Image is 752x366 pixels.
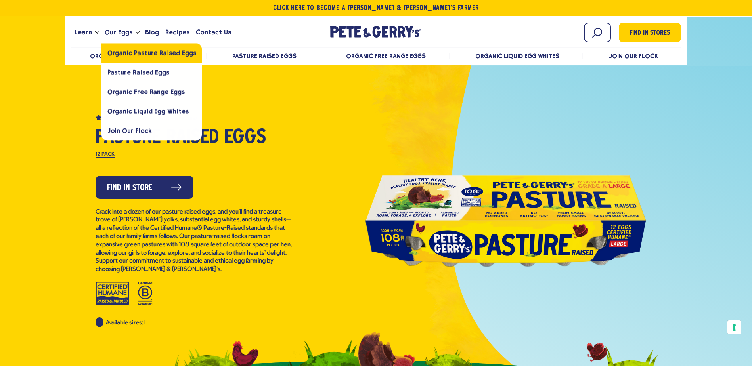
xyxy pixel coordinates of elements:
span: Pasture Raised Eggs [107,69,169,76]
span: Recipes [165,27,189,37]
button: Open the dropdown menu for Our Eggs [136,31,140,34]
a: Join Our Flock [609,52,658,60]
a: Organic Liquid Egg Whites [475,52,560,60]
input: Search [584,23,611,42]
span: Find in Store [107,182,153,194]
span: Blog [145,27,159,37]
a: Pasture Raised Eggs [101,63,202,82]
label: 12 Pack [96,152,115,158]
a: Pasture Raised Eggs [232,52,297,60]
span: Find in Stores [630,28,670,39]
h1: Pasture Raised Eggs [96,128,294,148]
a: Contact Us [193,22,234,43]
span: Organic Pasture Raised Eggs [107,49,196,57]
a: Organic Pasture Raised Eggs [90,52,183,60]
a: Learn [71,22,95,43]
a: Our Eggs [101,22,136,43]
nav: desktop product menu [71,47,681,64]
span: Learn [75,27,92,37]
button: Your consent preferences for tracking technologies [727,320,741,334]
span: Join Our Flock [107,127,152,134]
a: Find in Store [96,176,193,199]
span: Available sizes: L [106,320,147,326]
a: Recipes [162,22,193,43]
span: Contact Us [196,27,231,37]
span: Organic Liquid Egg Whites [107,107,189,115]
p: Crack into a dozen of our pasture raised eggs, and you’ll find a treasure trove of [PERSON_NAME] ... [96,208,294,274]
a: Organic Pasture Raised Eggs [101,43,202,63]
a: Blog [142,22,162,43]
a: (4954) 4.8 out of 5 stars. Read reviews for average rating value is 4.8 of 5. Read 4954 Reviews S... [96,113,294,122]
a: Organic Free Range Eggs [346,52,426,60]
span: Our Eggs [105,27,132,37]
button: Open the dropdown menu for Learn [95,31,99,34]
a: Organic Free Range Eggs [101,82,202,101]
a: Find in Stores [619,23,681,42]
a: Organic Liquid Egg Whites [101,101,202,121]
a: Join Our Flock [101,121,202,140]
span: Organic Free Range Eggs [107,88,185,95]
